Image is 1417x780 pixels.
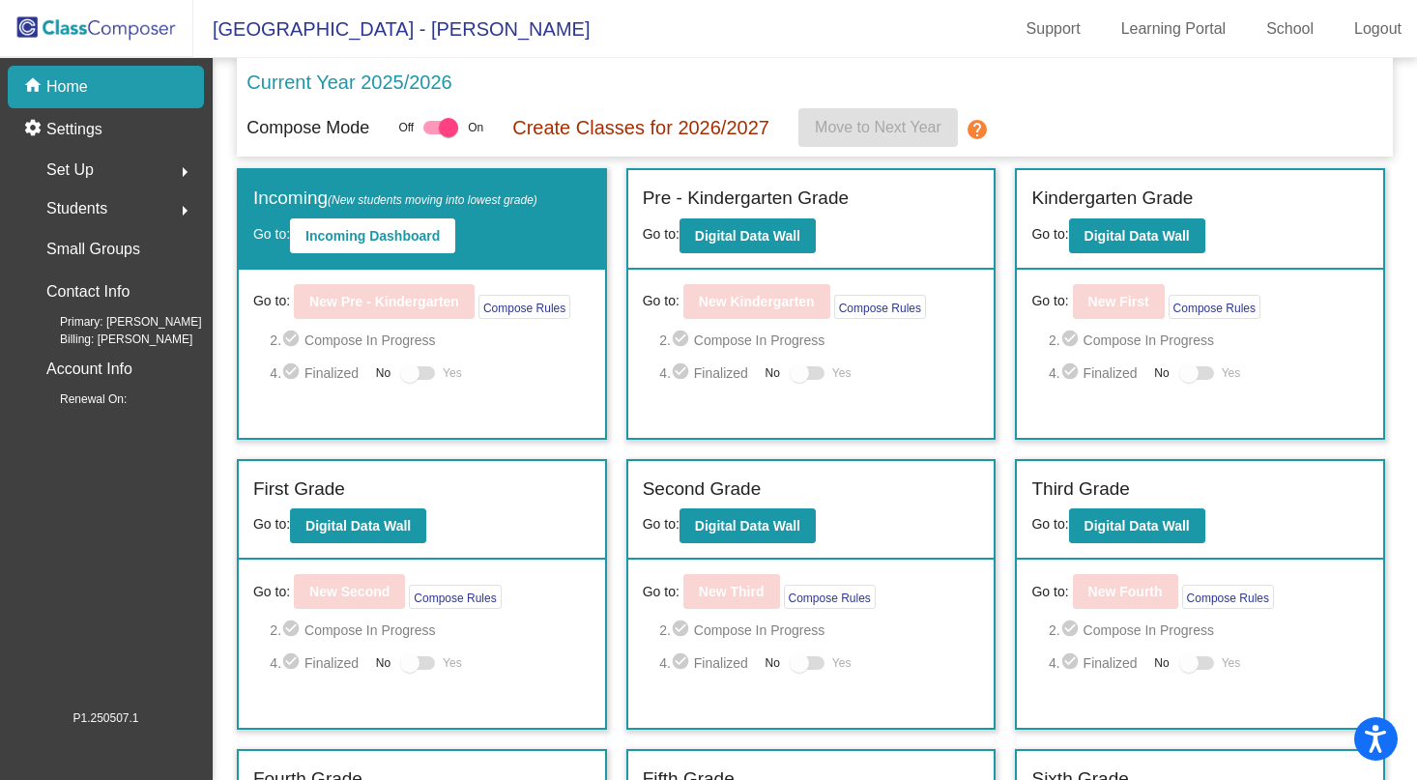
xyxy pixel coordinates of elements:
[766,654,780,672] span: No
[671,361,694,385] mat-icon: check_circle
[1031,226,1068,242] span: Go to:
[671,329,694,352] mat-icon: check_circle
[1069,218,1205,253] button: Digital Data Wall
[1169,295,1260,319] button: Compose Rules
[253,476,345,504] label: First Grade
[680,218,816,253] button: Digital Data Wall
[695,228,800,244] b: Digital Data Wall
[1011,14,1096,44] a: Support
[1182,585,1274,609] button: Compose Rules
[46,75,88,99] p: Home
[270,361,365,385] span: 4. Finalized
[305,228,440,244] b: Incoming Dashboard
[659,619,979,642] span: 2. Compose In Progress
[270,619,590,642] span: 2. Compose In Progress
[1060,329,1084,352] mat-icon: check_circle
[832,361,852,385] span: Yes
[1073,574,1178,609] button: New Fourth
[1049,619,1369,642] span: 2. Compose In Progress
[1031,291,1068,311] span: Go to:
[1154,364,1169,382] span: No
[253,226,290,242] span: Go to:
[1154,654,1169,672] span: No
[46,157,94,184] span: Set Up
[23,75,46,99] mat-icon: home
[1084,228,1190,244] b: Digital Data Wall
[680,508,816,543] button: Digital Data Wall
[173,160,196,184] mat-icon: arrow_right
[253,582,290,602] span: Go to:
[29,313,202,331] span: Primary: [PERSON_NAME]
[309,584,390,599] b: New Second
[671,619,694,642] mat-icon: check_circle
[784,585,876,609] button: Compose Rules
[290,218,455,253] button: Incoming Dashboard
[281,619,304,642] mat-icon: check_circle
[173,199,196,222] mat-icon: arrow_right
[1088,294,1149,309] b: New First
[1060,361,1084,385] mat-icon: check_circle
[1049,329,1369,352] span: 2. Compose In Progress
[659,361,755,385] span: 4. Finalized
[766,364,780,382] span: No
[1049,651,1144,675] span: 4. Finalized
[699,584,765,599] b: New Third
[253,516,290,532] span: Go to:
[328,193,537,207] span: (New students moving into lowest grade)
[46,278,130,305] p: Contact Info
[815,119,941,135] span: Move to Next Year
[1088,584,1163,599] b: New Fourth
[643,516,680,532] span: Go to:
[398,119,414,136] span: Off
[305,518,411,534] b: Digital Data Wall
[699,294,815,309] b: New Kindergarten
[1031,516,1068,532] span: Go to:
[512,113,769,142] p: Create Classes for 2026/2027
[834,295,926,319] button: Compose Rules
[798,108,958,147] button: Move to Next Year
[309,294,459,309] b: New Pre - Kindergarten
[643,582,680,602] span: Go to:
[46,118,102,141] p: Settings
[1106,14,1242,44] a: Learning Portal
[832,651,852,675] span: Yes
[253,185,537,213] label: Incoming
[468,119,483,136] span: On
[1251,14,1329,44] a: School
[1060,651,1084,675] mat-icon: check_circle
[253,291,290,311] span: Go to:
[281,651,304,675] mat-icon: check_circle
[1084,518,1190,534] b: Digital Data Wall
[46,195,107,222] span: Students
[443,651,462,675] span: Yes
[659,329,979,352] span: 2. Compose In Progress
[1222,651,1241,675] span: Yes
[46,356,132,383] p: Account Info
[1073,284,1165,319] button: New First
[29,390,127,408] span: Renewal On:
[1069,508,1205,543] button: Digital Data Wall
[683,574,780,609] button: New Third
[46,236,140,263] p: Small Groups
[659,651,755,675] span: 4. Finalized
[643,185,849,213] label: Pre - Kindergarten Grade
[1049,361,1144,385] span: 4. Finalized
[966,118,989,141] mat-icon: help
[290,508,426,543] button: Digital Data Wall
[281,361,304,385] mat-icon: check_circle
[1060,619,1084,642] mat-icon: check_circle
[294,284,475,319] button: New Pre - Kindergarten
[1031,582,1068,602] span: Go to:
[270,329,590,352] span: 2. Compose In Progress
[1031,185,1193,213] label: Kindergarten Grade
[193,14,590,44] span: [GEOGRAPHIC_DATA] - [PERSON_NAME]
[294,574,405,609] button: New Second
[270,651,365,675] span: 4. Finalized
[478,295,570,319] button: Compose Rules
[29,331,192,348] span: Billing: [PERSON_NAME]
[376,364,390,382] span: No
[246,115,369,141] p: Compose Mode
[1222,361,1241,385] span: Yes
[376,654,390,672] span: No
[443,361,462,385] span: Yes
